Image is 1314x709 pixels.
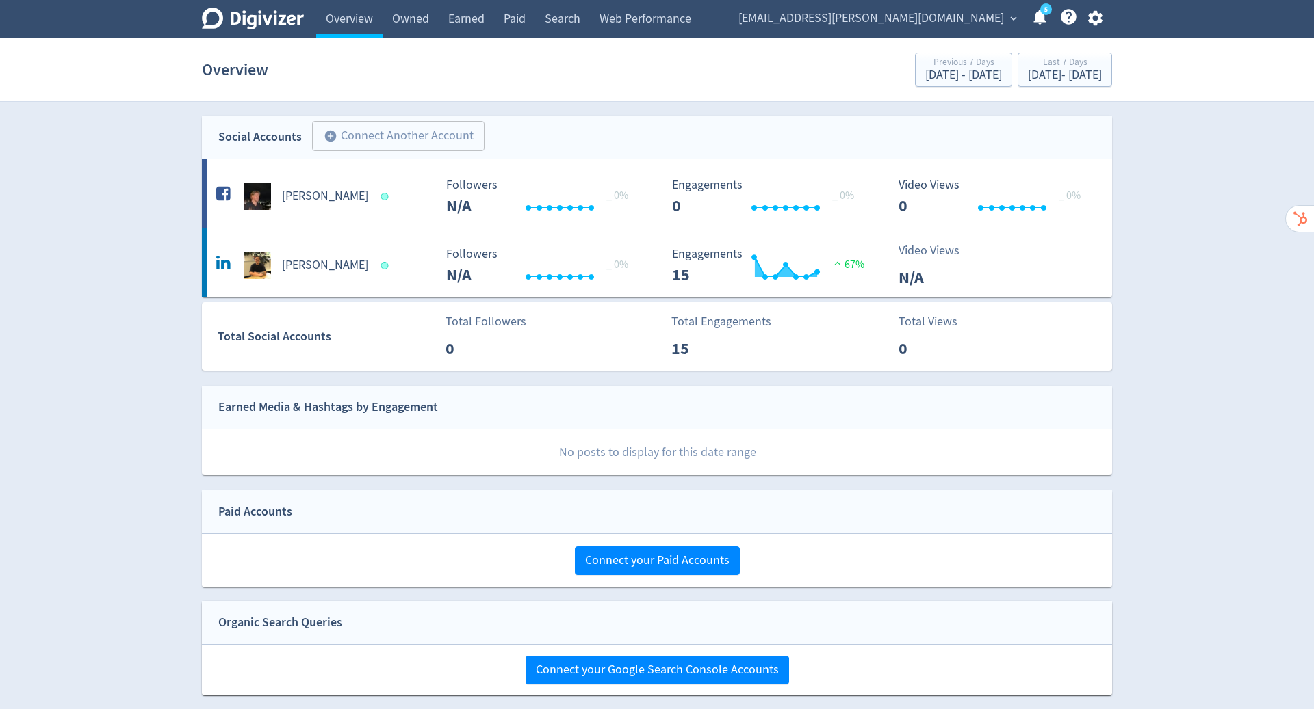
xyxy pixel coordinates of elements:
span: Data last synced: 28 Aug 2025, 6:01pm (AEST) [381,262,393,269]
span: Connect your Paid Accounts [585,554,730,567]
p: 0 [446,336,524,361]
p: 15 [671,336,750,361]
p: N/A [899,265,977,290]
span: expand_more [1007,12,1020,25]
div: Total Social Accounts [218,327,436,347]
a: Hugo Mcmanus undefined[PERSON_NAME] Followers --- _ 0% Followers N/A Engagements 0 Engagements 0 ... [202,159,1112,228]
span: _ 0% [832,189,854,202]
h5: [PERSON_NAME] [282,188,368,204]
a: Connect your Paid Accounts [575,552,740,568]
button: Connect your Paid Accounts [575,546,740,575]
p: Total Followers [446,312,526,331]
div: Social Accounts [218,127,302,147]
h1: Overview [202,48,268,92]
div: Paid Accounts [218,502,292,522]
span: 67% [831,258,864,271]
button: Last 7 Days[DATE]- [DATE] [1018,53,1112,87]
a: Hugo McManus undefined[PERSON_NAME] Followers --- _ 0% Followers N/A Engagements 15 Engagements 1... [202,228,1112,297]
div: Earned Media & Hashtags by Engagement [218,397,438,417]
img: Hugo Mcmanus undefined [244,183,271,210]
div: Previous 7 Days [925,57,1002,69]
svg: Video Views 0 [892,178,1097,215]
span: Data last synced: 29 Aug 2025, 9:02am (AEST) [381,193,393,200]
svg: Engagements 0 [665,178,871,215]
p: 0 [899,336,977,361]
a: Connect your Google Search Console Accounts [526,662,789,678]
button: [EMAIL_ADDRESS][PERSON_NAME][DOMAIN_NAME] [734,8,1020,29]
span: add_circle [324,129,337,143]
p: Total Engagements [671,312,771,331]
button: Connect your Google Search Console Accounts [526,656,789,684]
p: Video Views [899,241,977,260]
span: Connect your Google Search Console Accounts [536,664,779,676]
text: 5 [1044,5,1048,14]
span: _ 0% [606,189,628,202]
div: Organic Search Queries [218,613,342,632]
button: Connect Another Account [312,121,485,151]
span: _ 0% [606,258,628,271]
h5: [PERSON_NAME] [282,257,368,273]
a: 5 [1040,3,1052,15]
div: [DATE] - [DATE] [1028,69,1102,81]
a: Connect Another Account [302,123,485,151]
div: [DATE] - [DATE] [925,69,1002,81]
img: positive-performance.svg [831,258,845,268]
svg: Followers --- [439,178,645,215]
span: [EMAIL_ADDRESS][PERSON_NAME][DOMAIN_NAME] [738,8,1004,29]
img: Hugo McManus undefined [244,252,271,279]
div: Last 7 Days [1028,57,1102,69]
svg: Engagements 15 [665,248,871,284]
p: No posts to display for this date range [203,429,1112,475]
svg: Followers --- [439,248,645,284]
p: Total Views [899,312,977,331]
button: Previous 7 Days[DATE] - [DATE] [915,53,1012,87]
span: _ 0% [1059,189,1081,202]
